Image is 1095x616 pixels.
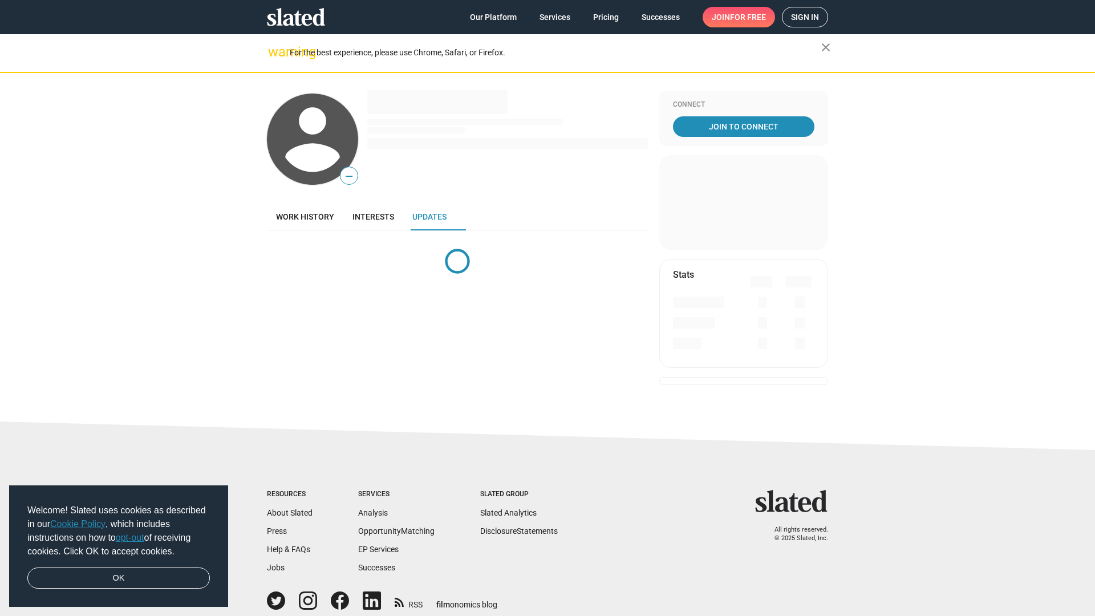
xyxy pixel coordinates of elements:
span: Our Platform [470,7,517,27]
a: Slated Analytics [480,508,537,517]
div: Services [358,490,435,499]
mat-card-title: Stats [673,269,694,281]
div: Connect [673,100,814,110]
a: About Slated [267,508,313,517]
div: For the best experience, please use Chrome, Safari, or Firefox. [290,45,821,60]
span: Sign in [791,7,819,27]
a: opt-out [116,533,144,542]
a: Join To Connect [673,116,814,137]
mat-icon: warning [268,45,282,59]
p: All rights reserved. © 2025 Slated, Inc. [763,526,828,542]
a: Cookie Policy [50,519,106,529]
mat-icon: close [819,40,833,54]
span: Services [540,7,570,27]
a: Interests [343,203,403,230]
span: film [436,600,450,609]
span: Work history [276,212,334,221]
a: OpportunityMatching [358,526,435,536]
span: Pricing [593,7,619,27]
span: Welcome! Slated uses cookies as described in our , which includes instructions on how to of recei... [27,504,210,558]
a: Our Platform [461,7,526,27]
a: filmonomics blog [436,590,497,610]
a: dismiss cookie message [27,568,210,589]
span: Interests [352,212,394,221]
a: Successes [632,7,689,27]
a: Sign in [782,7,828,27]
span: Updates [412,212,447,221]
a: RSS [395,593,423,610]
span: Join [712,7,766,27]
a: Press [267,526,287,536]
a: EP Services [358,545,399,554]
div: Resources [267,490,313,499]
a: Pricing [584,7,628,27]
span: for free [730,7,766,27]
span: Successes [642,7,680,27]
a: Analysis [358,508,388,517]
div: Slated Group [480,490,558,499]
span: Join To Connect [675,116,812,137]
a: Successes [358,563,395,572]
a: Work history [267,203,343,230]
span: — [340,169,358,184]
a: Joinfor free [703,7,775,27]
a: DisclosureStatements [480,526,558,536]
div: cookieconsent [9,485,228,607]
a: Jobs [267,563,285,572]
a: Services [530,7,579,27]
a: Updates [403,203,456,230]
a: Help & FAQs [267,545,310,554]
